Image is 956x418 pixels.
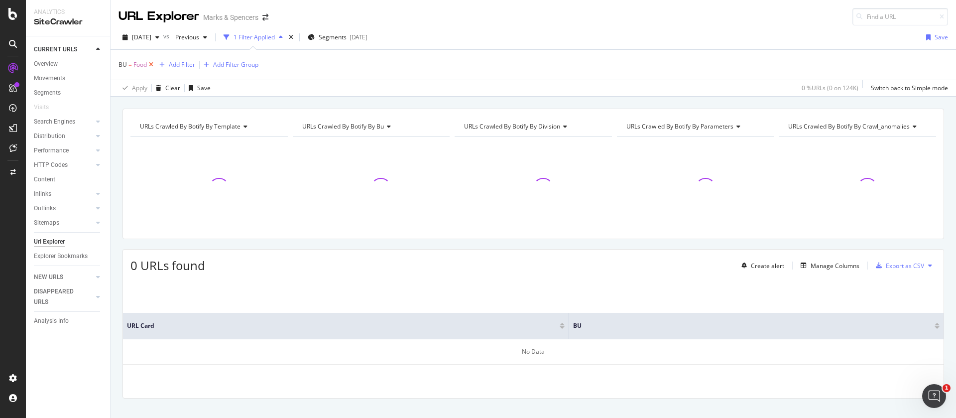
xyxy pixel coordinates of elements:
[34,203,56,214] div: Outlinks
[34,145,69,156] div: Performance
[34,286,93,307] a: DISAPPEARED URLS
[34,203,93,214] a: Outlinks
[872,258,924,274] button: Export as CSV
[34,102,59,113] a: Visits
[34,73,103,84] a: Movements
[203,12,258,22] div: Marks & Spencers
[464,122,560,131] span: URLs Crawled By Botify By division
[138,119,279,135] h4: URLs Crawled By Botify By template
[304,29,371,45] button: Segments[DATE]
[34,174,55,185] div: Content
[852,8,948,25] input: Find a URL
[130,257,205,274] span: 0 URLs found
[132,84,147,92] div: Apply
[34,16,102,28] div: SiteCrawler
[886,262,924,270] div: Export as CSV
[626,122,733,131] span: URLs Crawled By Botify By parameters
[34,44,93,55] a: CURRENT URLS
[34,88,61,98] div: Segments
[34,189,93,199] a: Inlinks
[34,237,103,247] a: Url Explorer
[34,316,69,326] div: Analysis Info
[935,33,948,41] div: Save
[140,122,240,131] span: URLs Crawled By Botify By template
[34,160,68,170] div: HTTP Codes
[119,60,127,69] span: BU
[34,8,102,16] div: Analytics
[119,80,147,96] button: Apply
[867,80,948,96] button: Switch back to Simple mode
[871,84,948,92] div: Switch back to Simple mode
[350,33,367,41] div: [DATE]
[128,60,132,69] span: =
[34,218,59,228] div: Sitemaps
[234,33,275,41] div: 1 Filter Applied
[213,60,258,69] div: Add Filter Group
[34,272,63,282] div: NEW URLS
[132,33,151,41] span: 2025 Sep. 27th
[922,384,946,408] iframe: Intercom live chat
[34,88,103,98] a: Segments
[171,33,199,41] span: Previous
[119,29,163,45] button: [DATE]
[943,384,951,392] span: 1
[319,33,347,41] span: Segments
[169,60,195,69] div: Add Filter
[751,262,784,270] div: Create alert
[152,80,180,96] button: Clear
[34,272,93,282] a: NEW URLS
[624,119,765,135] h4: URLs Crawled By Botify By parameters
[34,218,93,228] a: Sitemaps
[34,59,103,69] a: Overview
[802,84,858,92] div: 0 % URLs ( 0 on 124K )
[34,102,49,113] div: Visits
[34,160,93,170] a: HTTP Codes
[34,237,65,247] div: Url Explorer
[155,59,195,71] button: Add Filter
[185,80,211,96] button: Save
[123,339,944,365] div: No Data
[300,119,441,135] h4: URLs Crawled By Botify By bu
[287,32,295,42] div: times
[34,59,58,69] div: Overview
[811,262,859,270] div: Manage Columns
[165,84,180,92] div: Clear
[197,84,211,92] div: Save
[262,14,268,21] div: arrow-right-arrow-left
[34,117,75,127] div: Search Engines
[34,174,103,185] a: Content
[34,286,84,307] div: DISAPPEARED URLS
[127,321,557,330] span: URL Card
[462,119,603,135] h4: URLs Crawled By Botify By division
[737,258,784,274] button: Create alert
[573,321,920,330] span: BU
[34,145,93,156] a: Performance
[302,122,384,131] span: URLs Crawled By Botify By bu
[34,131,93,141] a: Distribution
[119,8,199,25] div: URL Explorer
[797,260,859,272] button: Manage Columns
[34,44,77,55] div: CURRENT URLS
[34,251,103,262] a: Explorer Bookmarks
[34,251,88,262] div: Explorer Bookmarks
[133,58,147,72] span: Food
[34,316,103,326] a: Analysis Info
[34,131,65,141] div: Distribution
[34,189,51,199] div: Inlinks
[171,29,211,45] button: Previous
[220,29,287,45] button: 1 Filter Applied
[922,29,948,45] button: Save
[34,117,93,127] a: Search Engines
[786,119,927,135] h4: URLs Crawled By Botify By crawl_anomalies
[200,59,258,71] button: Add Filter Group
[34,73,65,84] div: Movements
[163,32,171,40] span: vs
[788,122,910,131] span: URLs Crawled By Botify By crawl_anomalies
